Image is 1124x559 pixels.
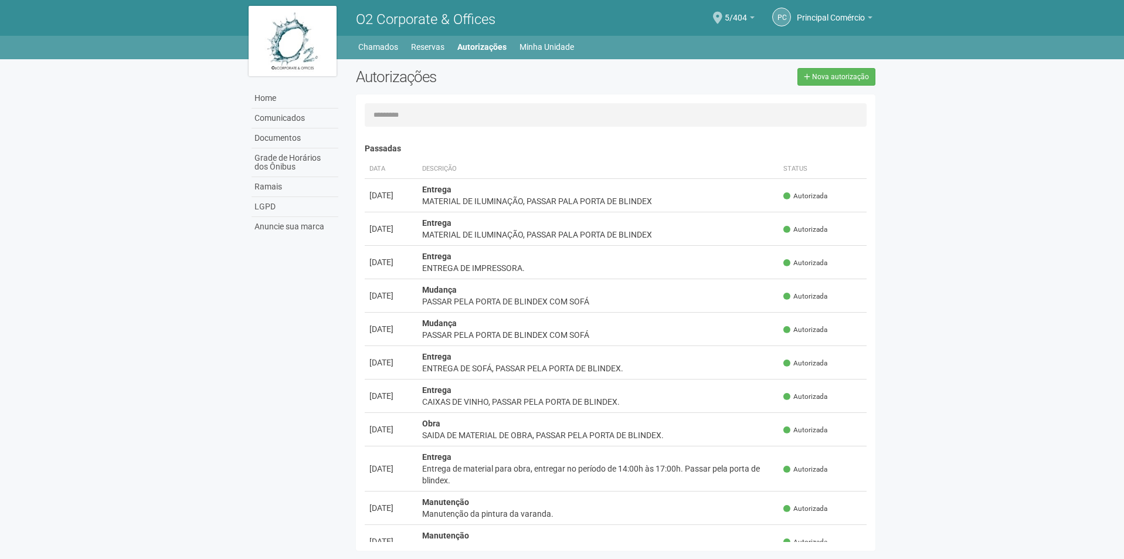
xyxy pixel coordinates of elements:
[797,68,875,86] a: Nova autorização
[252,177,338,197] a: Ramais
[422,352,451,361] strong: Entrega
[422,419,440,428] strong: Obra
[783,537,827,547] span: Autorizada
[369,502,413,514] div: [DATE]
[422,531,469,540] strong: Manutenção
[422,319,457,328] strong: Mudança
[783,292,827,301] span: Autorizada
[783,325,827,335] span: Autorizada
[252,128,338,148] a: Documentos
[783,225,827,235] span: Autorizada
[422,541,775,553] div: Solicito autorização para subir até a laje para verificar condensadora do ar condicionado.
[725,15,755,24] a: 5/404
[356,11,495,28] span: O2 Corporate & Offices
[422,362,775,374] div: ENTREGA DE SOFÁ, PASSAR PELA PORTA DE BLINDEX.
[369,536,413,547] div: [DATE]
[783,504,827,514] span: Autorizada
[797,15,872,24] a: Principal Comércio
[725,2,747,22] span: 5/404
[422,396,775,408] div: CAIXAS DE VINHO, PASSAR PELA PORTA DE BLINDEX.
[365,160,417,179] th: Data
[422,329,775,341] div: PASSAR PELA PORTA DE BLINDEX COM SOFÁ
[812,73,869,81] span: Nova autorização
[358,39,398,55] a: Chamados
[422,429,775,441] div: SAIDA DE MATERIAL DE OBRA, PASSAR PELA PORTA DE BLINDEX.
[422,252,451,261] strong: Entrega
[519,39,574,55] a: Minha Unidade
[783,258,827,268] span: Autorizada
[422,185,451,194] strong: Entrega
[369,189,413,201] div: [DATE]
[252,89,338,109] a: Home
[411,39,444,55] a: Reservas
[369,290,413,301] div: [DATE]
[422,229,775,240] div: MATERIAL DE ILUMINAÇÃO, PASSAR PALA PORTA DE BLINDEX
[422,385,451,395] strong: Entrega
[422,508,775,520] div: Manutenção da pintura da varanda.
[365,144,867,153] h4: Passadas
[369,357,413,368] div: [DATE]
[779,160,867,179] th: Status
[422,285,457,294] strong: Mudança
[783,465,827,475] span: Autorizada
[422,463,775,486] div: Entrega de material para obra, entregar no período de 14:00h às 17:00h. Passar pela porta de blin...
[252,148,338,177] a: Grade de Horários dos Ônibus
[422,195,775,207] div: MATERIAL DE ILUMINAÇÃO, PASSAR PALA PORTA DE BLINDEX
[422,218,451,228] strong: Entrega
[369,463,413,475] div: [DATE]
[369,223,413,235] div: [DATE]
[783,358,827,368] span: Autorizada
[457,39,507,55] a: Autorizações
[422,452,451,462] strong: Entrega
[369,424,413,435] div: [DATE]
[772,8,791,26] a: PC
[422,262,775,274] div: ENTREGA DE IMPRESSORA.
[417,160,779,179] th: Descrição
[797,2,865,22] span: Principal Comércio
[356,68,607,86] h2: Autorizações
[783,425,827,435] span: Autorizada
[249,6,337,76] img: logo.jpg
[369,390,413,402] div: [DATE]
[369,256,413,268] div: [DATE]
[252,197,338,217] a: LGPD
[369,323,413,335] div: [DATE]
[422,497,469,507] strong: Manutenção
[252,109,338,128] a: Comunicados
[783,191,827,201] span: Autorizada
[252,217,338,236] a: Anuncie sua marca
[783,392,827,402] span: Autorizada
[422,296,775,307] div: PASSAR PELA PORTA DE BLINDEX COM SOFÁ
